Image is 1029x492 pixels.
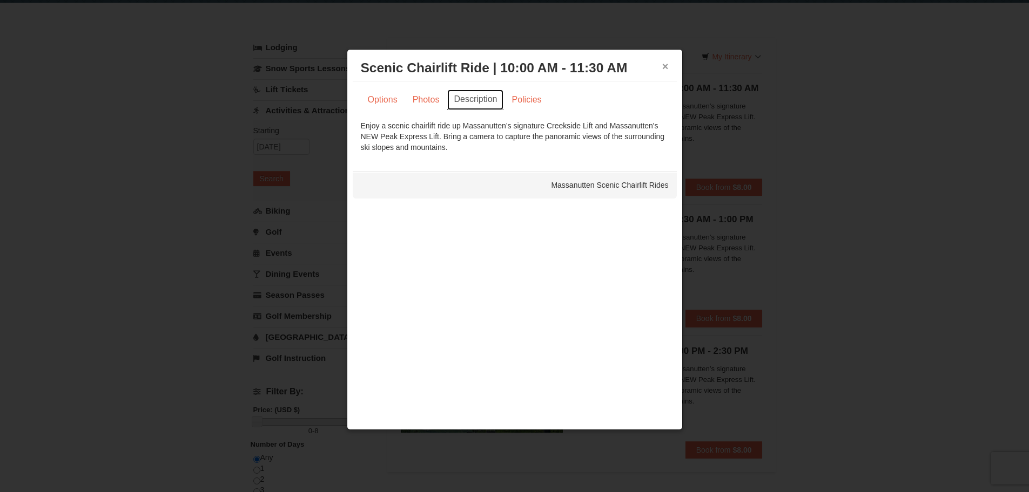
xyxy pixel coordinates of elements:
div: Massanutten Scenic Chairlift Rides [353,172,677,199]
a: Photos [406,90,447,110]
button: × [662,61,669,72]
a: Policies [505,90,548,110]
a: Options [361,90,405,110]
h3: Scenic Chairlift Ride | 10:00 AM - 11:30 AM [361,60,669,76]
div: Enjoy a scenic chairlift ride up Massanutten’s signature Creekside Lift and Massanutten's NEW Pea... [361,120,669,153]
a: Description [447,90,503,110]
